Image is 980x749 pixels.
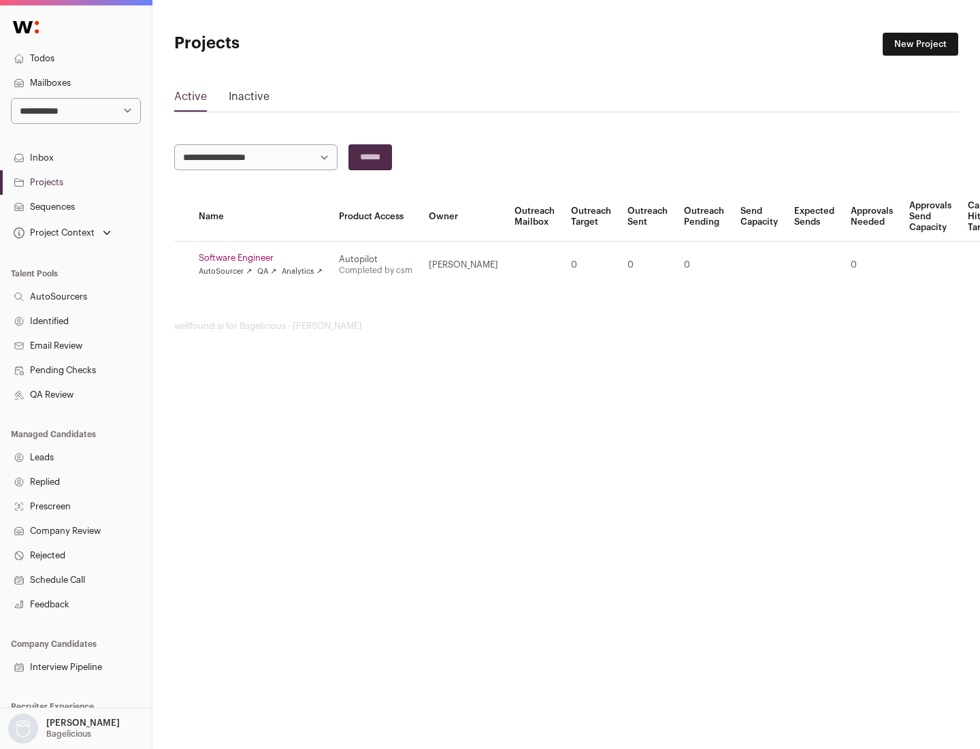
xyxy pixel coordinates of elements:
[676,192,732,242] th: Outreach Pending
[563,242,619,289] td: 0
[421,242,506,289] td: [PERSON_NAME]
[191,192,331,242] th: Name
[843,242,901,289] td: 0
[46,718,120,729] p: [PERSON_NAME]
[843,192,901,242] th: Approvals Needed
[563,192,619,242] th: Outreach Target
[11,223,114,242] button: Open dropdown
[421,192,506,242] th: Owner
[786,192,843,242] th: Expected Sends
[199,253,323,264] a: Software Engineer
[732,192,786,242] th: Send Capacity
[339,266,412,274] a: Completed by csm
[5,714,122,744] button: Open dropdown
[282,266,322,277] a: Analytics ↗
[5,14,46,41] img: Wellfound
[174,33,436,54] h1: Projects
[506,192,563,242] th: Outreach Mailbox
[199,266,252,277] a: AutoSourcer ↗
[883,33,958,56] a: New Project
[229,89,269,110] a: Inactive
[174,321,958,332] footer: wellfound:ai for Bagelicious - [PERSON_NAME]
[676,242,732,289] td: 0
[174,89,207,110] a: Active
[331,192,421,242] th: Product Access
[46,729,91,739] p: Bagelicious
[8,714,38,744] img: nopic.png
[619,192,676,242] th: Outreach Sent
[339,254,412,265] div: Autopilot
[257,266,276,277] a: QA ↗
[619,242,676,289] td: 0
[11,227,95,238] div: Project Context
[901,192,960,242] th: Approvals Send Capacity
